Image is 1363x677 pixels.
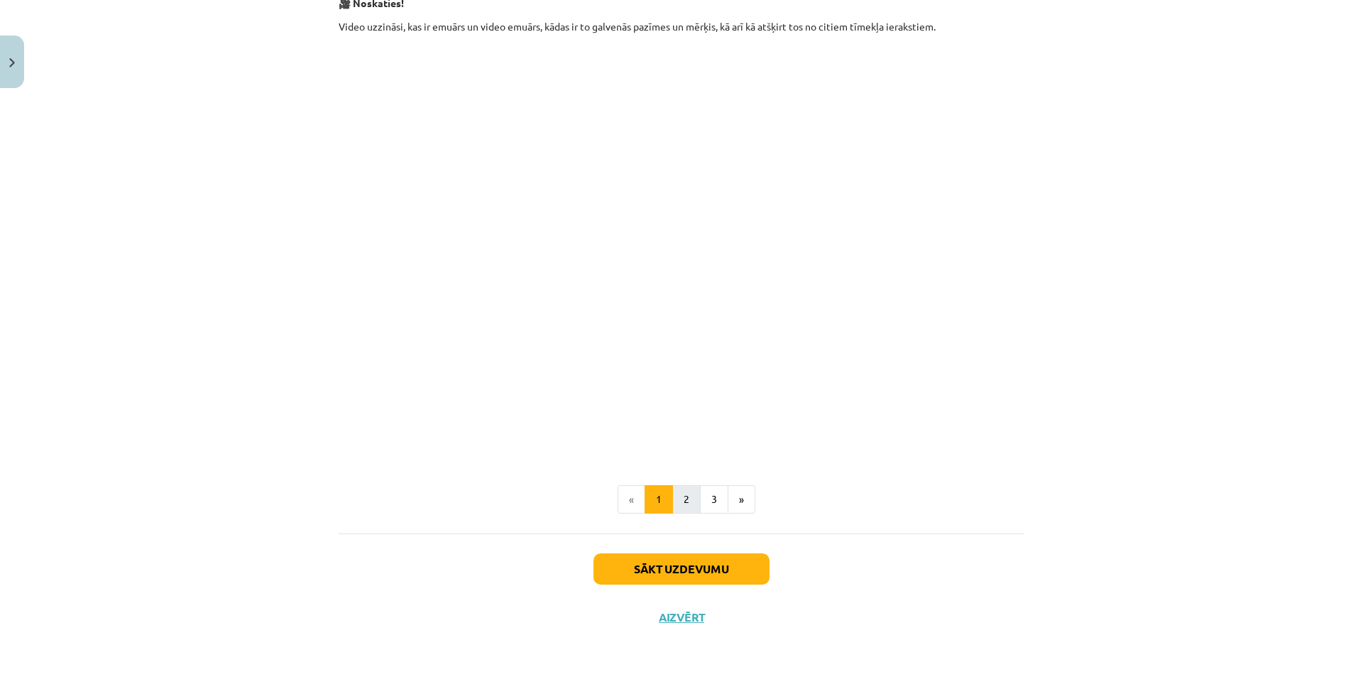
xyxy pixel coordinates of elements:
[593,553,770,585] button: Sākt uzdevumu
[339,485,1024,514] nav: Page navigation example
[655,610,708,624] button: Aizvērt
[645,485,673,514] button: 1
[700,485,728,514] button: 3
[9,58,15,67] img: icon-close-lesson-0947bae3869378f0d4975bcd49f059093ad1ed9edebbc8119c70593378902aed.svg
[728,485,755,514] button: »
[339,19,1024,34] p: Video uzzināsi, kas ir emuārs un video emuārs, kādas ir to galvenās pazīmes un mērķis, kā arī kā ...
[672,485,701,514] button: 2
